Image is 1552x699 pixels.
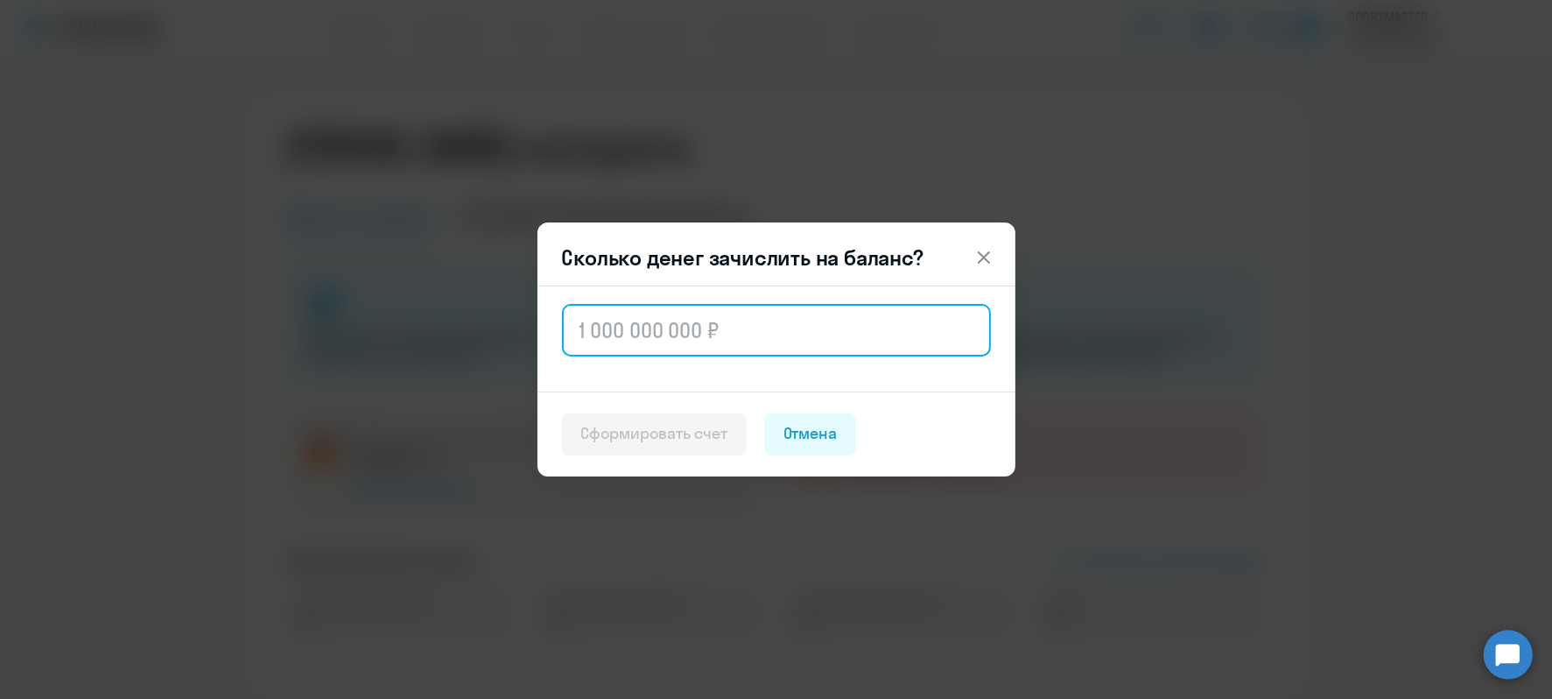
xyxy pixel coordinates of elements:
button: Отмена [764,413,857,455]
button: Сформировать счет [562,413,747,455]
div: Сформировать счет [581,422,727,445]
input: 1 000 000 000 ₽ [562,304,991,357]
div: Отмена [783,422,838,445]
header: Сколько денег зачислить на баланс? [537,244,1015,272]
